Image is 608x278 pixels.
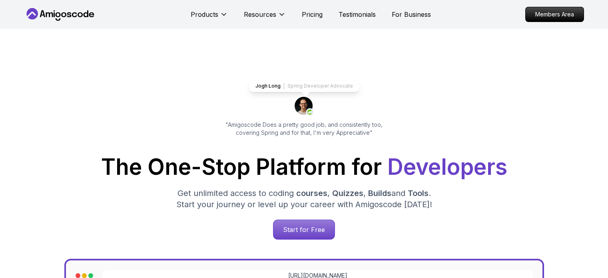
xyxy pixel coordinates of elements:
p: Get unlimited access to coding , , and . Start your journey or level up your career with Amigosco... [170,188,439,210]
p: Spring Developer Advocate [287,83,353,89]
p: Resources [244,10,276,19]
h1: The One-Stop Platform for [31,156,578,178]
p: Start for Free [273,220,335,239]
a: Pricing [302,10,323,19]
span: Developers [387,154,507,180]
a: Members Area [525,7,584,22]
span: Quizzes [332,188,363,198]
span: courses [296,188,327,198]
p: "Amigoscode Does a pretty good job, and consistently too, covering Spring and for that, I'm very ... [215,121,394,137]
span: Tools [408,188,429,198]
span: Builds [368,188,391,198]
button: Resources [244,10,286,26]
a: Start for Free [273,220,335,240]
a: For Business [392,10,431,19]
a: Testimonials [339,10,376,19]
button: Products [191,10,228,26]
p: Jogh Long [255,83,281,89]
p: Members Area [526,7,584,22]
p: Products [191,10,218,19]
img: josh long [295,97,314,116]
